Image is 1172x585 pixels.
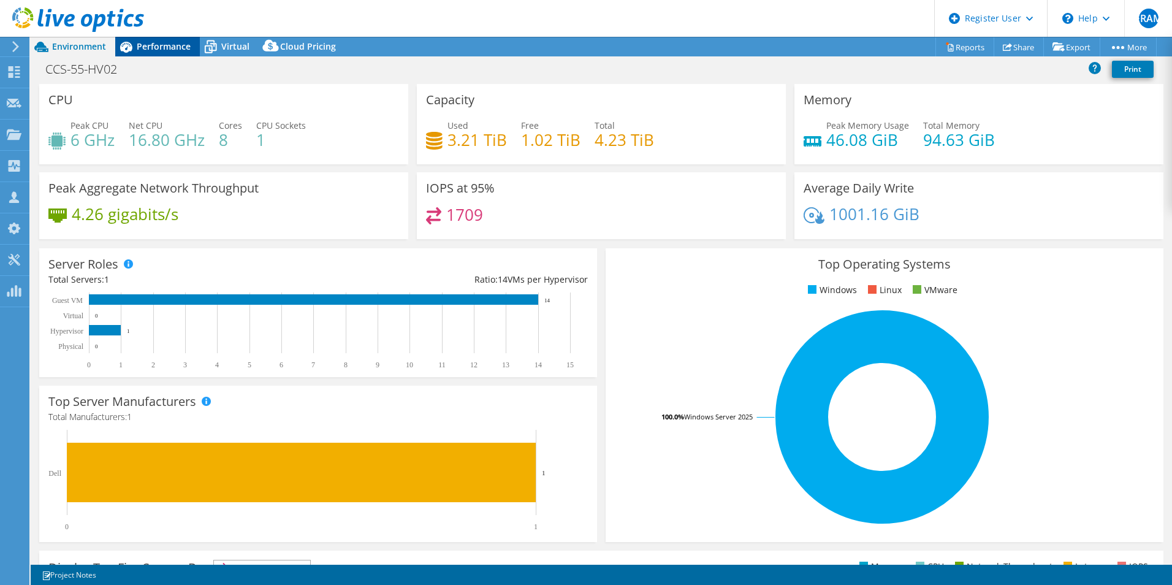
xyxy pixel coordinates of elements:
text: Dell [48,469,61,478]
li: Latency [1060,560,1106,573]
h4: 94.63 GiB [923,133,995,147]
li: IOPS [1114,560,1148,573]
text: 9 [376,361,379,369]
text: 0 [87,361,91,369]
text: 12 [470,361,478,369]
div: Total Servers: [48,273,318,286]
svg: \n [1062,13,1073,24]
span: ERAM [1139,9,1159,28]
span: Total [595,120,615,131]
h4: 1709 [446,208,483,221]
text: 7 [311,361,315,369]
text: Physical [58,342,83,351]
text: 11 [438,361,446,369]
span: Total Memory [923,120,980,131]
span: Cores [219,120,242,131]
span: CPU Sockets [256,120,306,131]
a: Share [994,37,1044,56]
a: More [1100,37,1157,56]
h4: 6 GHz [70,133,115,147]
a: Export [1043,37,1100,56]
h3: Top Server Manufacturers [48,395,196,408]
li: CPU [913,560,944,573]
text: Virtual [63,312,84,320]
span: Virtual [221,40,249,52]
span: IOPS [214,560,310,575]
h3: IOPS at 95% [426,182,495,195]
text: 3 [183,361,187,369]
span: 1 [127,411,132,422]
span: Environment [52,40,106,52]
text: 14 [544,297,550,304]
tspan: Windows Server 2025 [684,412,753,421]
h3: Top Operating Systems [615,258,1154,271]
a: Print [1112,61,1154,78]
span: Performance [137,40,191,52]
text: 6 [280,361,283,369]
text: 5 [248,361,251,369]
h4: 46.08 GiB [826,133,909,147]
li: Linux [865,283,902,297]
h4: 1.02 TiB [521,133,580,147]
text: 1 [534,522,538,531]
h3: Server Roles [48,258,118,271]
span: Used [447,120,468,131]
text: 0 [95,313,98,319]
li: Windows [805,283,857,297]
text: 0 [65,522,69,531]
text: 1 [542,469,546,476]
h3: CPU [48,93,73,107]
a: Project Notes [33,567,105,583]
text: 4 [215,361,219,369]
text: Hypervisor [50,327,83,335]
span: Free [521,120,539,131]
a: Reports [935,37,994,56]
h4: 4.23 TiB [595,133,654,147]
text: 1 [127,328,130,334]
h4: 8 [219,133,242,147]
text: 2 [151,361,155,369]
span: Cloud Pricing [280,40,336,52]
text: 10 [406,361,413,369]
text: 14 [535,361,542,369]
span: Net CPU [129,120,162,131]
text: 15 [566,361,574,369]
h4: Total Manufacturers: [48,410,588,424]
h1: CCS-55-HV02 [40,63,136,76]
h3: Memory [804,93,851,107]
div: Ratio: VMs per Hypervisor [318,273,588,286]
li: VMware [910,283,957,297]
text: 8 [344,361,348,369]
text: Guest VM [52,296,83,305]
h4: 3.21 TiB [447,133,507,147]
h3: Capacity [426,93,474,107]
span: Peak CPU [70,120,108,131]
h4: 1001.16 GiB [829,207,919,221]
span: Peak Memory Usage [826,120,909,131]
span: 14 [498,273,508,285]
li: Network Throughput [952,560,1052,573]
h4: 16.80 GHz [129,133,205,147]
text: 13 [502,361,509,369]
span: 1 [104,273,109,285]
h3: Peak Aggregate Network Throughput [48,182,259,195]
h4: 4.26 gigabits/s [72,207,178,221]
text: 1 [119,361,123,369]
text: 0 [95,343,98,350]
h4: 1 [256,133,306,147]
tspan: 100.0% [661,412,684,421]
li: Memory [856,560,905,573]
h3: Average Daily Write [804,182,914,195]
